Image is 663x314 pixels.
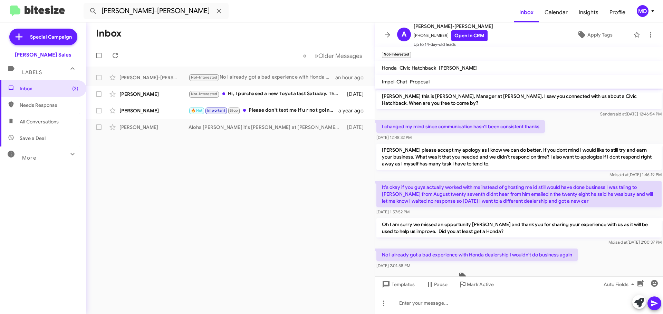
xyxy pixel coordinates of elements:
a: Inbox [514,2,539,22]
span: [PERSON_NAME]-[PERSON_NAME] [414,22,493,30]
div: Please don't text me if u r not going to help. Sheez [189,107,338,114]
p: No I already got a bad experience with Honda dealership I wouldn't do business again [376,249,578,261]
div: [PERSON_NAME]-[PERSON_NAME] [119,74,189,81]
button: MD [631,5,655,17]
span: [PHONE_NUMBER] [414,30,493,41]
span: Important [207,108,225,113]
p: [PERSON_NAME] this is [PERSON_NAME], Manager at [PERSON_NAME]. I saw you connected with us about ... [376,90,662,109]
span: [DATE] 12:48:32 PM [376,135,412,140]
div: [PERSON_NAME] Sales [15,51,71,58]
span: Labels [22,69,42,75]
div: a year ago [338,107,369,114]
span: Pause [434,278,448,291]
a: Open in CRM [451,30,488,41]
span: said at [616,172,628,177]
span: Older Messages [318,52,362,60]
div: Aloha [PERSON_NAME] it's [PERSON_NAME] at [PERSON_NAME]. I saw you've been in touch with our staf... [189,124,344,131]
span: Tagged as 'Not-Interested' on [DATE] 2:02:00 PM [456,272,582,282]
p: [PERSON_NAME] please accept my apology as I know we can do better. If you dont mind I would like ... [376,144,662,170]
a: Calendar [539,2,573,22]
div: [DATE] [344,91,369,98]
input: Search [84,3,229,19]
span: Templates [381,278,415,291]
p: It's okay if you guys actually worked with me instead of ghosting me id still would have done bus... [376,181,662,207]
div: [PERSON_NAME] [119,107,189,114]
span: Moi [DATE] 1:46:19 PM [609,172,662,177]
div: [DATE] [344,124,369,131]
span: » [315,51,318,60]
span: 🔥 Hot [191,108,203,113]
p: Oh I am sorry we missed an opportunity [PERSON_NAME] and thank you for sharing your experience wi... [376,218,662,237]
span: Save a Deal [20,135,46,142]
span: Auto Fields [604,278,637,291]
span: Honda [382,65,397,71]
button: Mark Active [453,278,499,291]
small: Not-Interested [382,52,411,58]
span: Proposal [410,79,430,85]
button: Pause [420,278,453,291]
span: Civic Hatchback [400,65,436,71]
span: said at [614,111,626,117]
span: (3) [72,85,78,92]
span: Mark Active [467,278,494,291]
div: MD [637,5,648,17]
span: [PERSON_NAME] [439,65,478,71]
span: [DATE] 2:01:58 PM [376,263,410,268]
span: said at [615,240,627,245]
span: Stop [230,108,238,113]
span: « [303,51,307,60]
span: Special Campaign [30,33,72,40]
button: Apply Tags [559,29,630,41]
button: Previous [299,49,311,63]
p: I changed my mind since communication hasn't been consistent thanks [376,120,545,133]
button: Templates [375,278,420,291]
div: [PERSON_NAME] [119,91,189,98]
span: More [22,155,36,161]
span: Apply Tags [587,29,613,41]
div: an hour ago [335,74,369,81]
span: Up to 14-day-old leads [414,41,493,48]
span: Impel-Chat [382,79,407,85]
span: Needs Response [20,102,78,109]
span: Inbox [20,85,78,92]
button: Auto Fields [598,278,642,291]
span: Not-Interested [191,92,218,96]
span: A [402,29,406,40]
h1: Inbox [96,28,122,39]
a: Special Campaign [9,29,77,45]
span: Not-Interested [191,75,218,80]
span: [DATE] 1:57:52 PM [376,209,410,214]
div: [PERSON_NAME] [119,124,189,131]
span: Sender [DATE] 12:46:54 PM [600,111,662,117]
div: Hi, I purchased a new Toyota last Satuday. Thanks for your reply. [189,90,344,98]
a: Insights [573,2,604,22]
span: Moi [DATE] 2:00:37 PM [608,240,662,245]
nav: Page navigation example [299,49,366,63]
button: Next [310,49,366,63]
span: All Conversations [20,118,59,125]
div: No I already got a bad experience with Honda dealership I wouldn't do business again [189,73,335,81]
a: Profile [604,2,631,22]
